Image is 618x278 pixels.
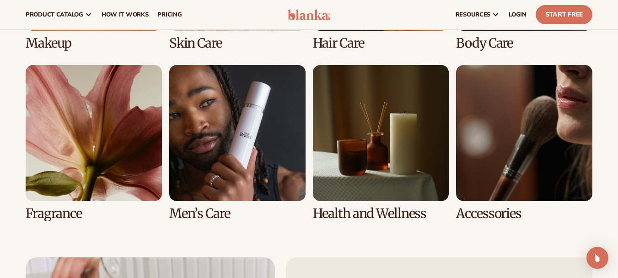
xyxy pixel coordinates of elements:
[456,65,592,221] div: 8 / 8
[102,11,149,18] span: How It Works
[26,36,162,50] h3: Makeup
[169,36,306,50] h3: Skin Care
[26,11,83,18] span: product catalog
[157,11,182,18] span: pricing
[313,65,449,221] div: 7 / 8
[509,11,527,18] span: LOGIN
[313,36,449,50] h3: Hair Care
[288,9,331,20] img: logo
[456,36,592,50] h3: Body Care
[26,65,162,221] div: 5 / 8
[456,11,490,18] span: resources
[586,247,608,269] div: Open Intercom Messenger
[536,5,592,24] a: Start Free
[169,65,306,221] div: 6 / 8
